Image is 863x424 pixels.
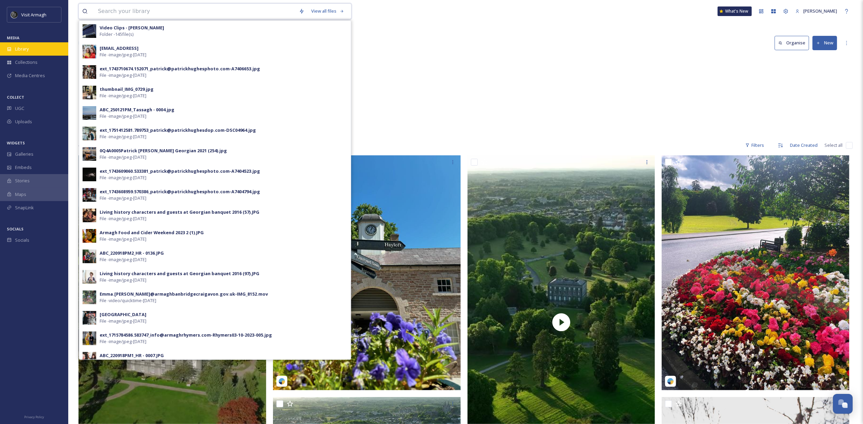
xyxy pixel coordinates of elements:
[15,204,34,211] span: SnapLink
[100,66,260,72] div: ext_1743710674.152071_patrick@patrickhughesphoto.com-A7406653.jpg
[775,36,809,50] button: Organise
[100,297,156,304] span: File - video/quicktime - [DATE]
[15,151,33,157] span: Galleries
[100,45,139,52] div: [EMAIL_ADDRESS]
[100,352,164,359] div: ABC_220918PM1_HR - 0007.JPG
[83,24,96,38] img: 6a7aa68c-1cb8-4517-bdbf-c9dcbcfe45b4.jpg
[15,118,32,125] span: Uploads
[100,72,146,79] span: File - image/jpeg - [DATE]
[100,338,146,345] span: File - image/jpeg - [DATE]
[100,256,146,263] span: File - image/jpeg - [DATE]
[100,25,164,31] strong: Video Clips - [PERSON_NAME]
[792,4,840,18] a: [PERSON_NAME]
[824,142,843,149] span: Select all
[100,52,146,58] span: File - image/jpeg - [DATE]
[100,127,256,133] div: ext_1751412581.789753_patrick@patrickhughesdop.com-DSC04964.jpg
[24,412,44,421] a: Privacy Policy
[83,168,96,181] img: a3b3aa18-5dae-4467-9505-eb8e02b1afe3.jpg
[100,229,204,236] div: Armagh Food and Cider Weekend 2023 2 (1).JPG
[83,188,96,202] img: 6a5ce78a-f4b1-485c-8d25-44bb3a5bd309.jpg
[15,164,32,171] span: Embeds
[15,237,29,243] span: Socials
[83,127,96,140] img: 08eb3acf-f677-4148-a6fc-36d238c4eba0.jpg
[83,311,96,325] img: A7400027%2520Patrick%2520Hughes%2520Summer%25202022%2520%28135%29.jpg
[83,250,96,263] img: ABC_220918PM2_HR%2520-%25200136.JPG
[83,147,96,161] img: 0Q4A0005Patrick%2520Hughes%2520Georgian%25202021%2520%28254%29.jpg
[742,139,767,152] div: Filters
[83,270,96,284] img: Living%2520history%2520characters%2520and%2520guests%2520at%2520Georgian%2520banquet%25202016%252...
[812,36,837,50] button: New
[21,12,46,18] span: Visit Armagh
[83,331,96,345] img: info%2540armaghrhymers.com-Rhymers03-10-2023-005.jpg
[83,291,96,304] img: Emma.mcquaid%2540armaghbanbridgecraigavon.gov.uk-IMG_8152.jpg
[100,31,133,38] span: Folder - 145 file(s)
[83,45,96,58] img: pa.hug2012%2540gmail.com-A7408762.jpg
[83,65,96,79] img: 60db99e9-b457-4abc-bf20-f8deb035fdd2.jpg
[7,140,25,145] span: WIDGETS
[78,142,95,149] span: 467 file s
[100,113,146,119] span: File - image/jpeg - [DATE]
[662,155,849,390] img: dantesdeliarmagh-18082566181459866.jpg
[833,394,853,414] button: Open Chat
[718,6,752,16] a: What's New
[100,174,146,181] span: File - image/jpeg - [DATE]
[100,332,272,338] div: ext_1715784586.583747_info@armaghrhymers.com-Rhymers03-10-2023-005.jpg
[95,4,296,19] input: Search your library
[100,133,146,140] span: File - image/jpeg - [DATE]
[100,359,146,365] span: File - image/jpeg - [DATE]
[273,155,461,390] img: dantesdeliarmagh-17855018889142904.jpg
[100,277,146,283] span: File - image/jpeg - [DATE]
[100,154,146,160] span: File - image/jpeg - [DATE]
[15,105,24,112] span: UGC
[24,415,44,419] span: Privacy Policy
[787,139,821,152] div: Date Created
[100,147,227,154] div: 0Q4A0005Patrick [PERSON_NAME] Georgian 2021 (254).jpg
[100,107,174,113] div: ABC_250121PM_Tassagh - 0004.jpg
[83,209,96,222] img: Living%2520history%2520characters%2520and%2520guests%2520at%2520Georgian%2520banquet%25202016%252...
[100,215,146,222] span: File - image/jpeg - [DATE]
[83,229,96,243] img: Armagh%2520Food%2520and%2520Cider%2520Weekend%25202023%25202%2520%281%29.JPG
[100,270,259,277] div: Living history characters and guests at Georgian banquet 2016 (97).JPG
[100,291,268,297] div: Emma.[PERSON_NAME]@armaghbanbridgecraigavon.gov.uk-IMG_8152.mov
[100,250,164,256] div: ABC_220918PM2_HR - 0136.JPG
[100,86,154,93] div: thumbnail_IMG_0729.jpg
[100,168,260,174] div: ext_1743609060.533381_patrick@patrickhughesphoto.com-A7404523.jpg
[100,188,260,195] div: ext_1743608959.570386_patrick@patrickhughesphoto.com-A7404794.jpg
[15,72,45,79] span: Media Centres
[100,93,146,99] span: File - image/jpeg - [DATE]
[308,4,348,18] a: View all files
[100,318,146,324] span: File - image/jpeg - [DATE]
[100,195,146,201] span: File - image/jpeg - [DATE]
[15,191,26,198] span: Maps
[278,378,285,385] img: snapsea-logo.png
[7,226,24,231] span: SOCIALS
[803,8,837,14] span: [PERSON_NAME]
[100,311,146,318] div: [GEOGRAPHIC_DATA]
[7,35,19,40] span: MEDIA
[15,59,38,66] span: Collections
[15,46,29,52] span: Library
[667,378,674,385] img: snapsea-logo.png
[15,178,30,184] span: Stories
[100,236,146,242] span: File - image/jpeg - [DATE]
[7,95,24,100] span: COLLECT
[11,11,18,18] img: THE-FIRST-PLACE-VISIT-ARMAGH.COM-BLACK.jpg
[83,352,96,366] img: ABC_220918PM1_HR%2520-%25200007.JPG
[83,106,96,120] img: ABC_250121PM_Tassagh%2520-%25200004.jpg
[100,209,259,215] div: Living history characters and guests at Georgian banquet 2016 (57).JPG
[83,86,96,99] img: 5927ebed-8c02-4b5e-b1a5-8475d9b35aa4.jpg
